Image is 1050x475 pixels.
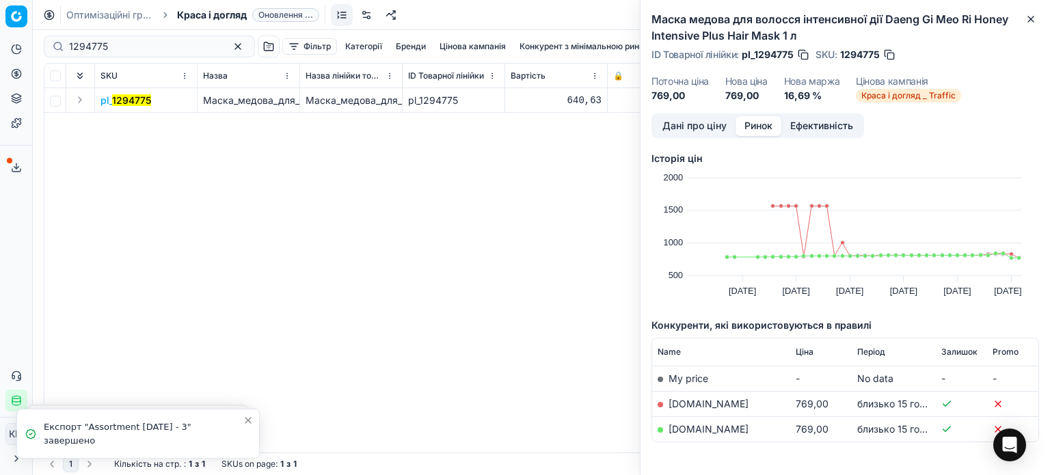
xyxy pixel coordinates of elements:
text: [DATE] [890,286,917,296]
a: Оптимізаційні групи [66,8,154,22]
button: Цінова кампанія [434,38,511,55]
span: SKU : [816,50,837,59]
text: 2000 [664,172,683,182]
dt: Нова маржа [784,77,840,86]
button: КM [5,423,27,445]
text: 500 [669,270,683,280]
button: Дані про ціну [654,116,736,136]
dd: 16,69 % [784,89,840,103]
h2: Маска медова для волосся інтенсивної дії Daeng Gi Meo Ri Honey Intensive Plus Hair Mask 1 л [651,11,1039,44]
td: - [987,366,1038,391]
div: Open Intercom Messenger [993,429,1026,461]
span: pl_ [100,94,151,107]
strong: 1 [202,459,205,470]
td: - [790,366,852,391]
span: близько 15 годин тому [857,398,962,409]
button: Ринок [736,116,781,136]
span: My price [669,372,708,384]
strong: 1 [189,459,192,470]
button: Go to next page [81,456,98,472]
div: pl_1294775 [408,94,499,107]
span: pl_1294775 [742,48,794,62]
dt: Нова ціна [725,77,768,86]
text: 1000 [664,237,683,247]
span: Залишок [941,347,978,357]
span: Вартість [511,70,546,81]
h5: Конкуренти, які використовуються в правилі [651,318,1039,332]
td: No data [852,366,936,391]
span: ID Товарної лінійки [408,70,484,81]
nav: breadcrumb [66,8,319,22]
span: Назва [203,70,228,81]
dt: Поточна ціна [651,77,709,86]
span: Name [658,347,681,357]
a: [DOMAIN_NAME] [669,398,749,409]
span: 1294775 [840,48,880,62]
strong: 1 [293,459,297,470]
button: Close toast [240,412,256,429]
span: Краса і доглядОновлення ... [177,8,319,22]
button: Фільтр [282,38,337,55]
div: Експорт "Assortment [DATE] - 3" завершено [44,420,243,447]
span: близько 15 годин тому [857,423,962,435]
span: 769,00 [796,423,829,435]
strong: 1 [280,459,284,470]
text: [DATE] [836,286,863,296]
span: SKUs on page : [221,459,278,470]
span: Кількість на стр. [114,459,181,470]
input: Пошук по SKU або назві [69,40,219,53]
dt: Цінова кампанія [856,77,961,86]
text: [DATE] [729,286,756,296]
strong: з [286,459,291,470]
button: Expand all [72,68,88,84]
button: Категорії [340,38,388,55]
span: Період [857,347,885,357]
button: Expand [72,92,88,108]
span: 769,00 [796,398,829,409]
mark: 1294775 [112,94,151,106]
span: Назва лінійки товарів [306,70,383,81]
div: : [114,459,205,470]
div: 640,63 [511,94,602,107]
text: 1500 [664,204,683,215]
span: SKU [100,70,118,81]
dd: 769,00 [651,89,709,103]
span: Маска_медова_для_волосся_інтенсивної_дії_Daeng_Gi_Meo_Ri_Honey_Intensive_Plus_Hair_Mask_1_л [203,94,658,106]
button: pl_1294775 [100,94,151,107]
h5: Історія цін [651,152,1039,165]
span: Ціна [796,347,813,357]
strong: з [195,459,199,470]
button: Ефективність [781,116,862,136]
span: Promo [993,347,1019,357]
span: ID Товарної лінійки : [651,50,739,59]
span: КM [6,424,27,444]
button: Go to previous page [44,456,60,472]
div: Маска_медова_для_волосся_інтенсивної_дії_Daeng_Gi_Meo_Ri_Honey_Intensive_Plus_Hair_Mask_1_л [306,94,396,107]
text: [DATE] [994,286,1021,296]
span: Краса і догляд [177,8,247,22]
span: Краса і догляд _ Traffic [856,89,961,103]
text: [DATE] [783,286,810,296]
button: Конкурент з мінімальною ринковою ціною [514,38,696,55]
text: [DATE] [943,286,971,296]
dd: 769,00 [725,89,768,103]
td: - [936,366,987,391]
button: Бренди [390,38,431,55]
span: Оновлення ... [252,8,319,22]
a: [DOMAIN_NAME] [669,423,749,435]
button: 1 [63,456,79,472]
span: 🔒 [613,70,623,81]
nav: pagination [44,456,98,472]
